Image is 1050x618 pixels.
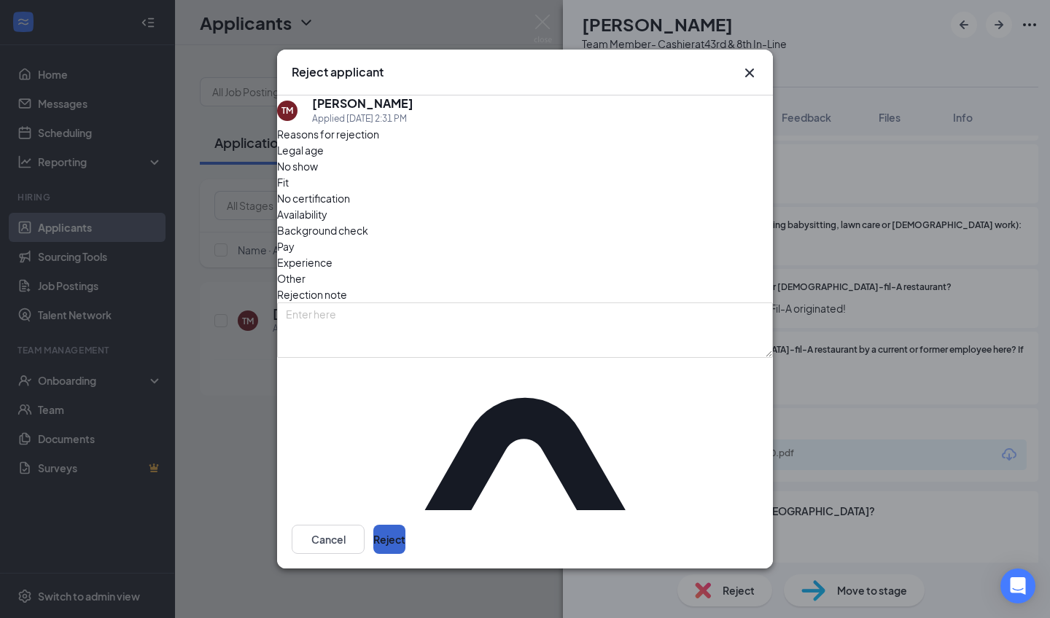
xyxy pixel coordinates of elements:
span: Rejection note [277,288,347,301]
button: Reject [373,525,405,554]
div: TM [281,104,293,117]
span: Legal age [277,142,324,158]
h5: [PERSON_NAME] [312,95,413,112]
span: No show [277,158,318,174]
span: Reasons for rejection [277,128,379,141]
span: Other [277,270,306,286]
span: Experience [277,254,332,270]
button: Close [741,64,758,82]
svg: Cross [741,64,758,82]
span: Background check [277,222,368,238]
span: Pay [277,238,295,254]
span: No certification [277,190,350,206]
span: Fit [277,174,289,190]
div: Applied [DATE] 2:31 PM [312,112,413,126]
h3: Reject applicant [292,64,384,80]
button: Cancel [292,525,365,554]
span: Availability [277,206,327,222]
div: Open Intercom Messenger [1000,568,1035,603]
